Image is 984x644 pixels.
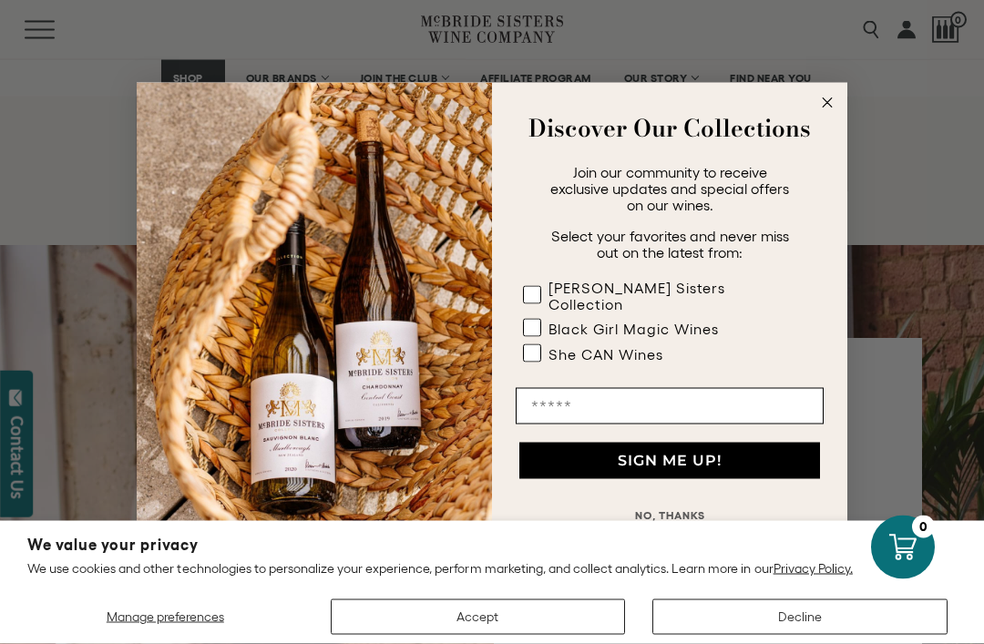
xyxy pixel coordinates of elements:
span: Join our community to receive exclusive updates and special offers on our wines. [550,164,789,213]
button: NO, THANKS [516,497,824,534]
img: 42653730-7e35-4af7-a99d-12bf478283cf.jpeg [137,83,492,561]
input: Email [516,388,824,424]
span: Select your favorites and never miss out on the latest from: [551,228,789,261]
button: Manage preferences [27,599,303,635]
p: We use cookies and other technologies to personalize your experience, perform marketing, and coll... [27,560,957,577]
h2: We value your privacy [27,537,957,553]
a: Privacy Policy. [774,561,853,576]
span: Manage preferences [107,609,224,624]
div: 0 [912,516,935,538]
div: She CAN Wines [548,346,663,363]
button: SIGN ME UP! [519,443,820,479]
strong: Discover Our Collections [528,110,811,146]
button: Decline [652,599,948,635]
div: [PERSON_NAME] Sisters Collection [548,280,787,312]
button: Accept [331,599,626,635]
div: Black Girl Magic Wines [548,321,719,337]
button: Close dialog [816,92,838,114]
